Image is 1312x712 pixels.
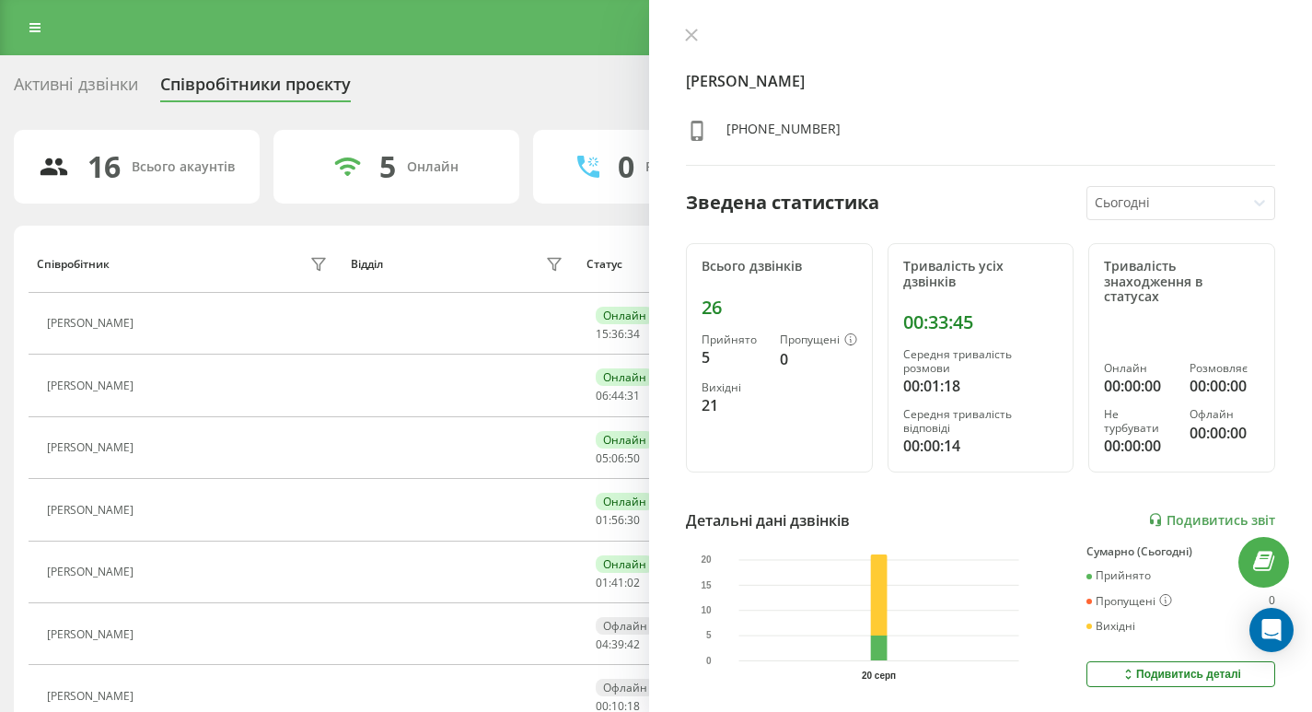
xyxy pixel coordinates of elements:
div: Середня тривалість розмови [903,348,1059,375]
div: Подивитись деталі [1120,667,1241,682]
div: 00:00:00 [1190,422,1260,444]
span: 34 [627,326,640,342]
div: Прийнято [702,333,765,346]
div: 0 [1269,594,1275,609]
span: 42 [627,636,640,652]
div: 00:33:45 [903,311,1059,333]
div: Онлайн [596,368,654,386]
div: Пропущені [1086,594,1172,609]
div: [PERSON_NAME] [47,628,138,641]
div: Офлайн [596,679,655,696]
text: 5 [706,630,712,640]
div: Тривалість знаходження в статусах [1104,259,1260,305]
div: [PERSON_NAME] [47,504,138,517]
span: 01 [596,512,609,528]
div: Офлайн [1190,408,1260,421]
button: Подивитись деталі [1086,661,1275,687]
span: 44 [611,388,624,403]
div: Статус [586,258,622,271]
div: Зведена статистика [686,189,879,216]
span: 39 [611,636,624,652]
div: : : [596,638,640,651]
div: Детальні дані дзвінків [686,509,850,531]
text: 20 серп [862,671,896,681]
text: 0 [706,656,712,666]
text: 20 [701,554,712,565]
div: 26 [702,297,857,319]
div: Пропущені [780,333,857,348]
div: 16 [87,149,121,184]
div: 5 [379,149,396,184]
span: 31 [627,388,640,403]
div: 00:00:00 [1104,375,1174,397]
div: Всього акаунтів [132,159,235,175]
span: 04 [596,636,609,652]
div: 00:00:00 [1104,435,1174,457]
div: : : [596,452,640,465]
span: 30 [627,512,640,528]
div: [PERSON_NAME] [47,441,138,454]
div: : : [596,390,640,403]
div: Вихідні [1086,620,1135,633]
div: : : [596,577,640,589]
div: : : [596,514,640,527]
div: [PHONE_NUMBER] [726,120,841,146]
div: [PERSON_NAME] [47,566,138,578]
div: : : [596,328,640,341]
span: 41 [611,575,624,590]
a: Подивитись звіт [1148,512,1275,528]
div: 0 [618,149,634,184]
div: Співробітники проєкту [160,75,351,103]
span: 50 [627,450,640,466]
span: 36 [611,326,624,342]
div: Тривалість усіх дзвінків [903,259,1059,290]
h4: [PERSON_NAME] [686,70,1275,92]
div: Прийнято [1086,569,1151,582]
div: Вихідні [702,381,765,394]
div: 5 [702,346,765,368]
div: Онлайн [596,493,654,510]
div: Онлайн [407,159,459,175]
text: 10 [701,605,712,615]
span: 06 [611,450,624,466]
div: Онлайн [596,307,654,324]
div: 0 [780,348,857,370]
div: Сумарно (Сьогодні) [1086,545,1275,558]
div: Активні дзвінки [14,75,138,103]
div: Не турбувати [1104,408,1174,435]
div: Онлайн [596,431,654,449]
span: 06 [596,388,609,403]
div: Розмовляє [1190,362,1260,375]
span: 01 [596,575,609,590]
div: 00:01:18 [903,375,1059,397]
div: Всього дзвінків [702,259,857,274]
div: Офлайн [596,617,655,635]
div: 21 [702,394,765,416]
div: [PERSON_NAME] [47,317,138,330]
div: [PERSON_NAME] [47,379,138,392]
div: Відділ [351,258,383,271]
span: 05 [596,450,609,466]
div: Онлайн [596,555,654,573]
div: 00:00:00 [1190,375,1260,397]
div: 00:00:14 [903,435,1059,457]
span: 02 [627,575,640,590]
div: Розмовляють [645,159,735,175]
div: Співробітник [37,258,110,271]
span: 56 [611,512,624,528]
div: [PERSON_NAME] [47,690,138,703]
span: 15 [596,326,609,342]
div: Середня тривалість відповіді [903,408,1059,435]
text: 15 [701,579,712,589]
div: Онлайн [1104,362,1174,375]
div: Open Intercom Messenger [1249,608,1294,652]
